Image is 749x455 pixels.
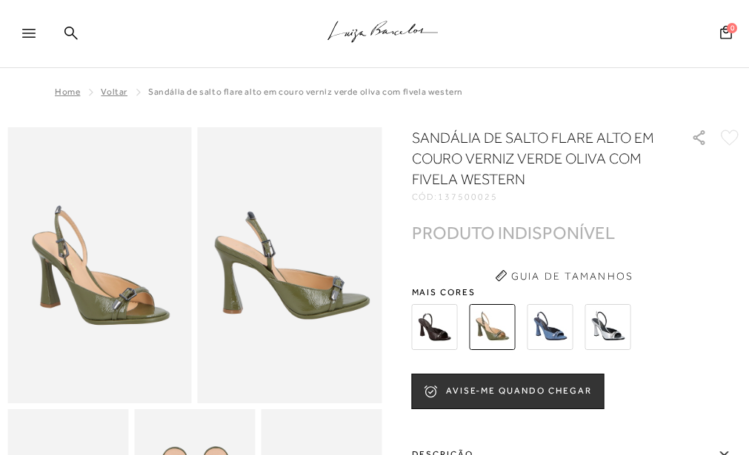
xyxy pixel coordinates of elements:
[412,374,605,409] button: AVISE-ME QUANDO CHEGAR
[412,288,742,297] span: Mais cores
[148,87,463,97] span: SANDÁLIA DE SALTO FLARE ALTO EM COURO VERNIZ VERDE OLIVA COM FIVELA WESTERN
[55,87,80,97] a: Home
[585,304,631,350] img: SANDÁLIA DE SALTO FLARE ALTO EM METALIZADO PRATA COM FIVELA WESTERN
[470,304,516,350] img: SANDÁLIA DE SALTO FLARE ALTO EM COURO VERNIZ VERDE OLIVA COM FIVELA WESTERN
[412,225,615,240] div: PRODUTO INDISPONÍVEL
[727,23,737,33] span: 0
[716,24,736,44] button: 0
[7,127,192,403] img: image
[490,264,639,288] button: Guia de Tamanhos
[412,192,676,201] div: CÓD:
[412,304,458,350] img: SANDÁLIA DE SALTO FLARE ALTO EM COURO VERNIZ CAFÉ COM FIVELA WESTERN
[527,304,573,350] img: SANDÁLIA DE SALTO FLARE ALTO EM JEANS ÍNDIGO COM FIVELA WESTERN
[438,192,497,202] span: 137500025
[101,87,127,97] a: Voltar
[198,127,382,403] img: image
[412,127,657,189] h1: SANDÁLIA DE SALTO FLARE ALTO EM COURO VERNIZ VERDE OLIVA COM FIVELA WESTERN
